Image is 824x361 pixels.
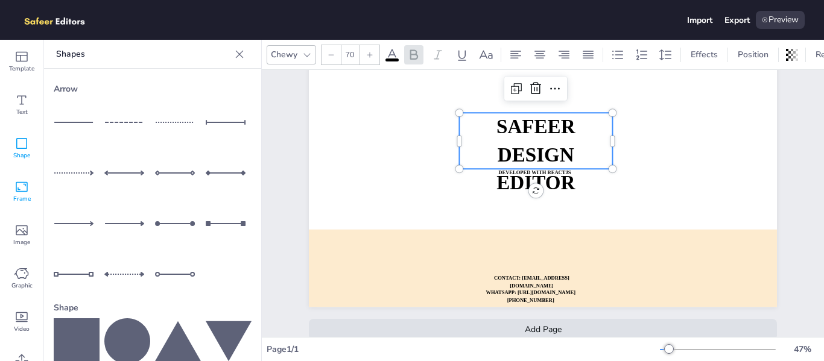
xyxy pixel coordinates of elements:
[724,14,750,26] div: Export
[267,344,660,355] div: Page 1 / 1
[687,14,712,26] div: Import
[56,40,230,69] p: Shapes
[54,78,252,99] div: Arrow
[756,11,805,29] div: Preview
[688,49,720,60] span: Effects
[13,151,30,160] span: Shape
[735,49,771,60] span: Position
[11,281,33,290] span: Graphic
[496,116,575,137] strong: SAFEER
[9,64,34,74] span: Template
[498,169,571,175] strong: DEVELOPED WITH REACTJS
[788,344,817,355] div: 47 %
[309,319,777,340] div: Add Page
[486,289,575,303] strong: WHATSAPP: [URL][DOMAIN_NAME][PHONE_NUMBER]
[268,46,300,63] div: Chewy
[13,194,31,204] span: Frame
[54,297,252,318] div: Shape
[14,324,30,334] span: Video
[13,237,30,247] span: Image
[16,107,28,117] span: Text
[494,275,569,289] strong: CONTACT: [EMAIL_ADDRESS][DOMAIN_NAME]
[19,11,103,29] img: logo.png
[496,143,575,193] strong: DESIGN EDITOR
